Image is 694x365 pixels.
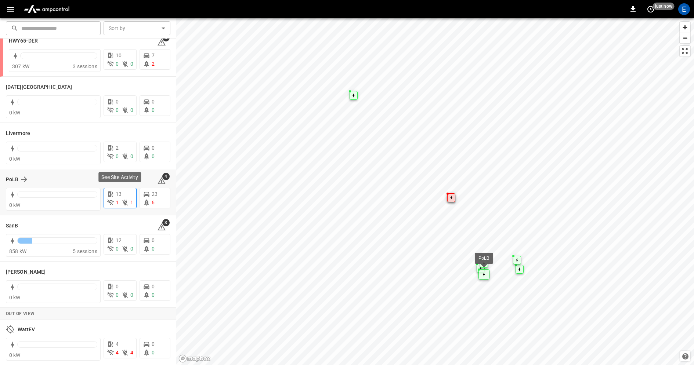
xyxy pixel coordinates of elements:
button: set refresh interval [645,3,657,15]
div: Map marker [477,264,485,273]
div: Map marker [350,91,358,100]
span: 0 kW [9,352,21,358]
span: 0 kW [9,110,21,116]
p: See Site Activity [101,174,138,181]
span: 0 [152,107,155,113]
span: 6 [152,200,155,205]
span: 4 [116,350,119,355]
span: 0 [116,61,119,67]
span: 0 [152,145,155,151]
div: Map marker [513,256,521,264]
span: 10 [116,52,122,58]
button: Zoom out [680,33,690,43]
div: Map marker [516,265,524,274]
span: 1 [116,200,119,205]
span: just now [653,3,675,10]
span: 0 [152,153,155,159]
h6: PoLB [6,176,18,184]
span: 2 [152,61,155,67]
div: PoLB [478,255,489,262]
span: 0 kW [9,202,21,208]
button: Zoom in [680,22,690,33]
span: 1 [130,200,133,205]
span: 0 [130,61,133,67]
span: 12 [116,237,122,243]
span: 0 [152,237,155,243]
div: profile-icon [678,3,690,15]
span: 0 [152,99,155,105]
span: 0 [130,107,133,113]
strong: Out of View [6,311,35,316]
span: 0 [152,284,155,289]
div: Map marker [478,269,489,280]
span: 0 [116,292,119,298]
span: 0 [116,246,119,252]
img: ampcontrol.io logo [21,2,72,16]
h6: WattEV [18,326,35,334]
span: 4 [116,341,119,347]
h6: HWY65-DER [9,37,38,45]
h6: SanB [6,222,18,230]
span: 4 [162,173,170,180]
span: 13 [116,191,122,197]
span: 0 [116,284,119,289]
span: 0 [130,153,133,159]
a: Mapbox homepage [178,354,211,363]
span: 5 sessions [73,248,97,254]
span: 2 [116,145,119,151]
span: 4 [130,350,133,355]
h6: Vernon [6,268,46,276]
span: 0 [152,246,155,252]
span: 0 [116,107,119,113]
span: 3 sessions [73,63,97,69]
span: 3 [162,219,170,226]
canvas: Map [176,18,694,365]
span: 0 [152,350,155,355]
span: 0 [152,341,155,347]
span: 0 [130,246,133,252]
span: 307 kW [12,63,29,69]
h6: Karma Center [6,83,72,91]
span: 0 kW [9,156,21,162]
span: 0 [152,292,155,298]
span: 0 kW [9,295,21,300]
h6: Livermore [6,129,30,138]
span: 0 [130,292,133,298]
span: 0 [116,99,119,105]
span: 7 [152,52,155,58]
span: 0 [116,153,119,159]
div: Map marker [447,193,455,202]
span: 858 kW [9,248,26,254]
span: 23 [152,191,158,197]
